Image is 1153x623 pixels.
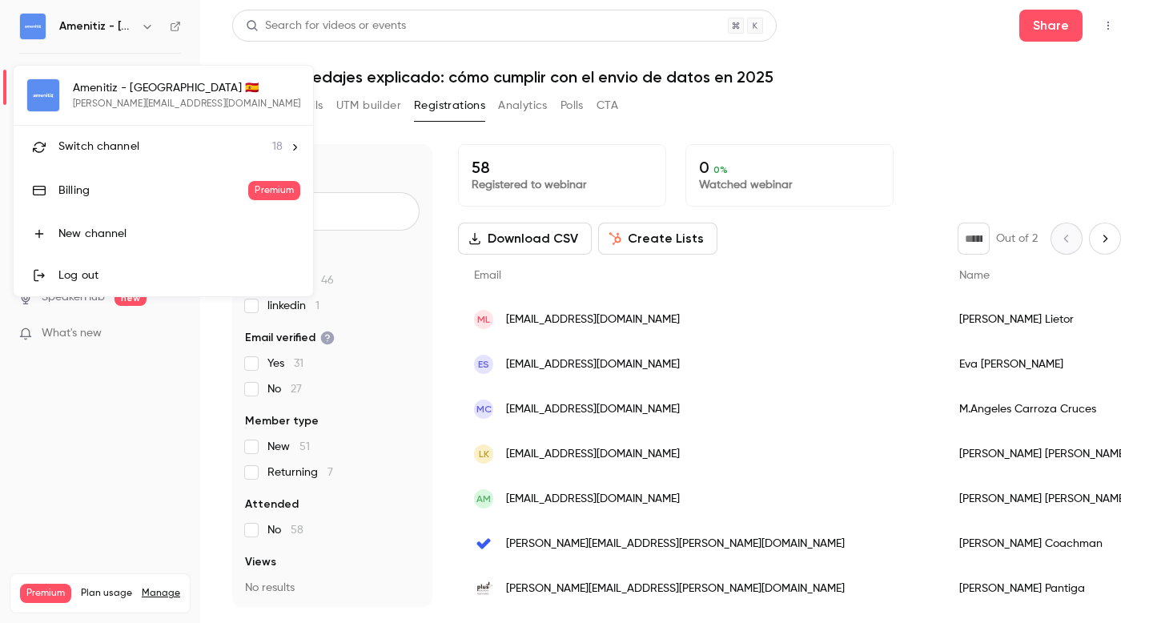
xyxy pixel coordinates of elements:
span: Switch channel [58,139,139,155]
span: 18 [272,139,283,155]
div: Billing [58,183,248,199]
div: Log out [58,267,300,283]
span: Premium [248,181,300,200]
div: New channel [58,226,300,242]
